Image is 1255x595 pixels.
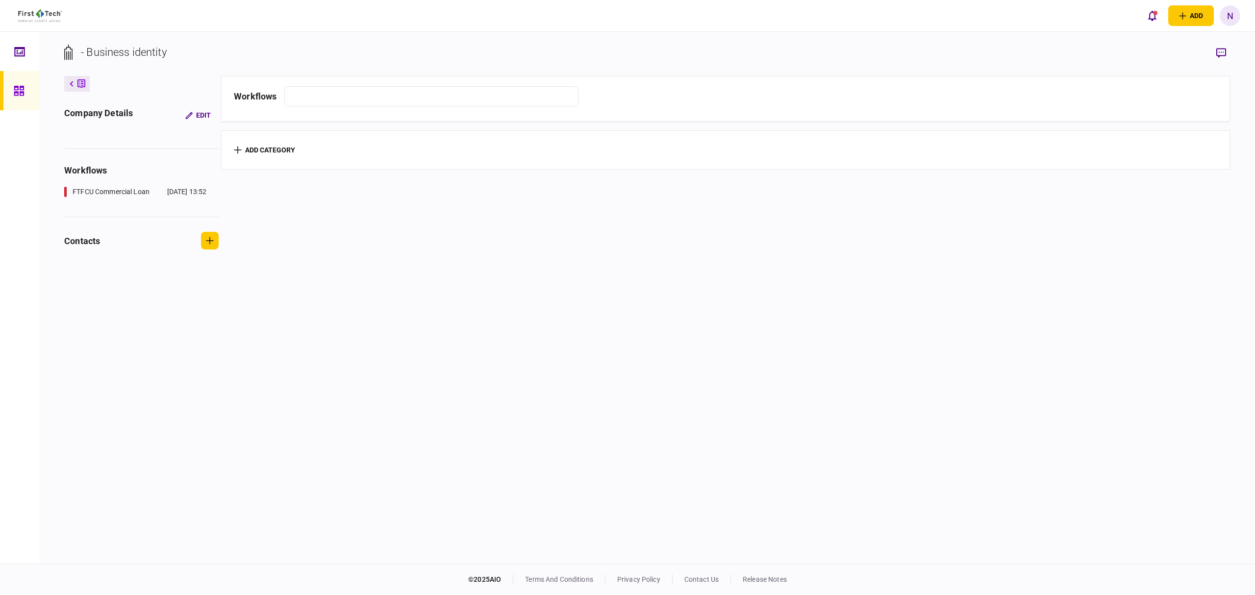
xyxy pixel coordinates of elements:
[1220,5,1240,26] button: N
[73,187,150,197] div: FTFCU Commercial Loan
[684,575,719,583] a: contact us
[1142,5,1162,26] button: open notifications list
[64,106,133,124] div: company details
[167,187,207,197] div: [DATE] 13:52
[81,44,167,60] div: - Business identity
[177,106,219,124] button: Edit
[234,90,276,103] div: workflows
[1168,5,1214,26] button: open adding identity options
[64,187,206,197] a: FTFCU Commercial Loan[DATE] 13:52
[743,575,787,583] a: release notes
[234,146,295,154] button: add category
[64,164,219,177] div: workflows
[18,9,62,22] img: client company logo
[617,575,660,583] a: privacy policy
[525,575,593,583] a: terms and conditions
[468,574,513,585] div: © 2025 AIO
[64,234,100,248] div: contacts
